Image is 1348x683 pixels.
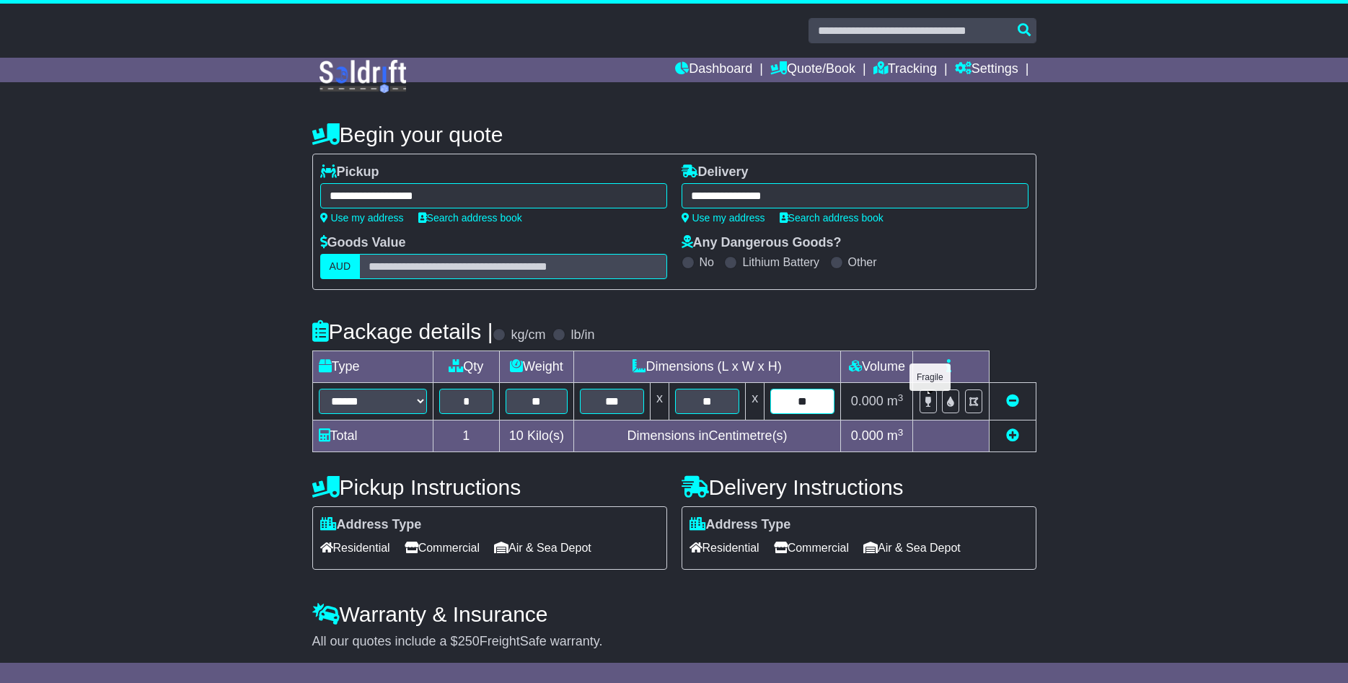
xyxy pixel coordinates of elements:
td: Volume [841,351,913,383]
span: Residential [320,537,390,559]
label: Other [848,255,877,269]
label: Any Dangerous Goods? [682,235,842,251]
span: m [887,428,904,443]
div: Fragile [909,363,951,391]
span: 0.000 [851,394,884,408]
a: Dashboard [675,58,752,82]
a: Add new item [1006,428,1019,443]
td: Total [312,420,433,452]
a: Quote/Book [770,58,855,82]
label: lb/in [571,327,594,343]
td: x [746,383,765,420]
td: Weight [500,351,574,383]
td: Dimensions in Centimetre(s) [573,420,841,452]
span: Commercial [405,537,480,559]
label: Address Type [320,517,422,533]
div: All our quotes include a $ FreightSafe warranty. [312,634,1036,650]
sup: 3 [898,427,904,438]
h4: Delivery Instructions [682,475,1036,499]
td: x [650,383,669,420]
span: 10 [509,428,524,443]
h4: Begin your quote [312,123,1036,146]
label: AUD [320,254,361,279]
span: Residential [690,537,759,559]
a: Remove this item [1006,394,1019,408]
span: Air & Sea Depot [863,537,961,559]
span: m [887,394,904,408]
label: No [700,255,714,269]
td: Kilo(s) [500,420,574,452]
label: Address Type [690,517,791,533]
label: Goods Value [320,235,406,251]
h4: Pickup Instructions [312,475,667,499]
label: Delivery [682,164,749,180]
span: Air & Sea Depot [494,537,591,559]
a: Use my address [682,212,765,224]
td: Dimensions (L x W x H) [573,351,841,383]
h4: Warranty & Insurance [312,602,1036,626]
a: Search address book [780,212,884,224]
span: 250 [458,634,480,648]
td: 1 [433,420,500,452]
a: Settings [955,58,1018,82]
sup: 3 [898,392,904,403]
td: Type [312,351,433,383]
a: Search address book [418,212,522,224]
label: kg/cm [511,327,545,343]
label: Pickup [320,164,379,180]
h4: Package details | [312,320,493,343]
a: Use my address [320,212,404,224]
span: 0.000 [851,428,884,443]
label: Lithium Battery [742,255,819,269]
span: Commercial [774,537,849,559]
td: Qty [433,351,500,383]
a: Tracking [873,58,937,82]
